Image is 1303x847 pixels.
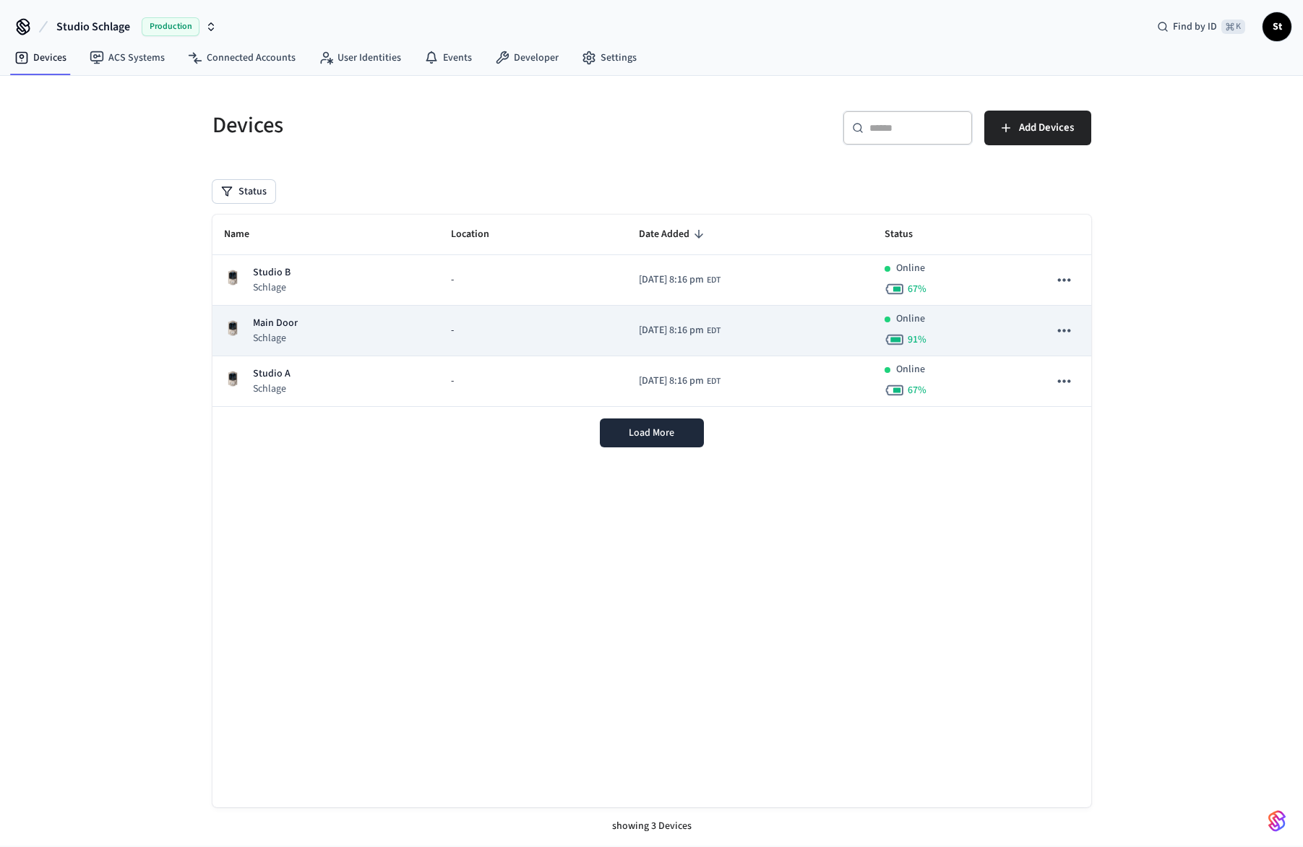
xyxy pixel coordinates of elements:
p: Main Door [253,316,298,331]
p: Studio A [253,366,291,382]
span: - [451,272,454,288]
div: America/Toronto [639,272,721,288]
p: Studio B [253,265,291,280]
span: EDT [707,375,721,388]
p: Online [896,362,925,377]
table: sticky table [212,215,1091,407]
span: Add Devices [1019,119,1074,137]
span: Location [451,223,508,246]
div: America/Toronto [639,323,721,338]
img: SeamLogoGradient.69752ec5.svg [1268,809,1286,833]
p: Schlage [253,382,291,396]
button: Add Devices [984,111,1091,145]
span: Production [142,17,199,36]
a: Settings [570,45,648,71]
span: - [451,374,454,389]
img: Schlage Sense Smart Deadbolt with Camelot Trim, Front [224,319,241,337]
div: Find by ID⌘ K [1145,14,1257,40]
a: Events [413,45,483,71]
p: Schlage [253,331,298,345]
span: Studio Schlage [56,18,130,35]
span: [DATE] 8:16 pm [639,374,704,389]
img: Schlage Sense Smart Deadbolt with Camelot Trim, Front [224,370,241,387]
a: User Identities [307,45,413,71]
span: 91 % [908,332,926,347]
span: EDT [707,324,721,337]
span: - [451,323,454,338]
span: ⌘ K [1221,20,1245,34]
a: Devices [3,45,78,71]
p: Online [896,311,925,327]
div: showing 3 Devices [212,807,1091,846]
span: Find by ID [1173,20,1217,34]
a: Connected Accounts [176,45,307,71]
span: Date Added [639,223,708,246]
span: [DATE] 8:16 pm [639,272,704,288]
span: [DATE] 8:16 pm [639,323,704,338]
a: ACS Systems [78,45,176,71]
span: EDT [707,274,721,287]
p: Online [896,261,925,276]
img: Schlage Sense Smart Deadbolt with Camelot Trim, Front [224,269,241,286]
span: 67 % [908,282,926,296]
span: Load More [629,426,674,440]
span: Name [224,223,268,246]
button: Status [212,180,275,203]
p: Schlage [253,280,291,295]
a: Developer [483,45,570,71]
h5: Devices [212,111,643,140]
span: Status [885,223,932,246]
span: St [1264,14,1290,40]
div: America/Toronto [639,374,721,389]
span: 67 % [908,383,926,397]
button: St [1263,12,1291,41]
button: Load More [600,418,704,447]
